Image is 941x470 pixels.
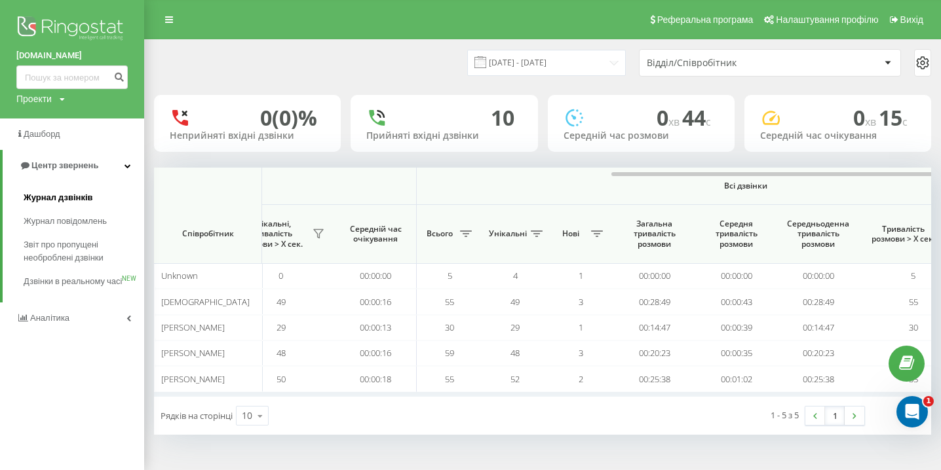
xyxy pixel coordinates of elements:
span: Рядків на сторінці [161,410,233,422]
a: Звіт про пропущені необроблені дзвінки [24,233,144,270]
span: [PERSON_NAME] [161,373,225,385]
span: [PERSON_NAME] [161,321,225,333]
span: Журнал повідомлень [24,215,107,228]
input: Пошук за номером [16,65,128,89]
span: 48 [510,347,520,359]
span: [DEMOGRAPHIC_DATA] [161,296,250,308]
td: 00:20:23 [613,340,695,366]
span: 59 [445,347,454,359]
span: Центр звернень [31,160,98,170]
span: Тривалість розмови > Х сек. [866,224,941,244]
span: c [902,115,908,129]
span: 55 [445,373,454,385]
span: Унікальні, тривалість розмови > Х сек. [233,219,309,249]
span: Унікальні [489,228,527,239]
div: Неприйняті вхідні дзвінки [170,130,325,141]
span: 3 [579,296,583,308]
span: Дзвінки в реальному часі [24,275,122,288]
span: Середньоденна тривалість розмови [787,219,849,249]
a: [DOMAIN_NAME] [16,49,128,62]
span: 15 [879,103,908,132]
td: 00:25:38 [613,366,695,391]
span: Середня тривалість розмови [705,219,767,249]
td: 00:00:18 [335,366,417,391]
span: 1 [923,396,934,407]
span: 49 [510,296,520,308]
span: Unknown [161,270,198,281]
td: 00:00:35 [695,340,777,366]
td: 00:00:00 [613,263,695,289]
td: 00:00:16 [335,289,417,314]
td: 00:01:02 [695,366,777,391]
span: Вихід [900,14,923,25]
span: 4 [513,270,518,281]
iframe: Intercom live chat [896,396,928,427]
div: Прийняті вхідні дзвінки [366,130,522,141]
span: 30 [445,321,454,333]
span: Реферальна програма [657,14,754,25]
span: Співробітник [165,228,250,239]
span: 29 [510,321,520,333]
td: 00:00:16 [335,340,417,366]
span: хв [668,115,682,129]
span: хв [865,115,879,129]
span: Середній час очікування [345,224,406,244]
td: 00:00:00 [695,263,777,289]
div: 0 (0)% [260,105,317,130]
span: Загальна тривалість розмови [623,219,685,249]
img: Ringostat logo [16,13,128,46]
span: 3 [579,347,583,359]
div: Середній час очікування [760,130,915,141]
span: 5 [911,270,915,281]
a: 1 [825,407,845,425]
td: 00:28:49 [777,289,859,314]
span: 0 [657,103,682,132]
td: 00:00:13 [335,315,417,340]
span: 1 [579,321,583,333]
span: 50 [277,373,286,385]
div: Середній час розмови [564,130,719,141]
span: 49 [277,296,286,308]
span: 55 [445,296,454,308]
span: 29 [277,321,286,333]
td: 00:00:00 [335,263,417,289]
span: [PERSON_NAME] [161,347,225,359]
a: Дзвінки в реальному часіNEW [24,270,144,293]
span: Звіт про пропущені необроблені дзвінки [24,238,138,264]
td: 00:28:49 [613,289,695,314]
span: Нові [554,228,587,239]
a: Журнал повідомлень [24,209,144,233]
span: 0 [853,103,879,132]
div: Проекти [16,92,52,105]
a: Журнал дзвінків [24,186,144,209]
span: Налаштування профілю [776,14,878,25]
td: 00:25:38 [777,366,859,391]
span: 44 [682,103,711,132]
div: Відділ/Співробітник [647,58,803,69]
span: 1 [579,270,583,281]
div: 10 [491,105,514,130]
span: Всього [423,228,456,239]
span: 48 [277,347,286,359]
span: 5 [448,270,452,281]
td: 00:00:39 [695,315,777,340]
td: 00:14:47 [613,315,695,340]
span: 52 [510,373,520,385]
span: Аналiтика [30,313,69,323]
td: 00:00:43 [695,289,777,314]
div: 10 [242,409,252,422]
span: 2 [579,373,583,385]
span: 55 [909,296,918,308]
span: Дашборд [24,129,60,139]
td: 00:20:23 [777,340,859,366]
td: 00:14:47 [777,315,859,340]
span: 0 [278,270,283,281]
a: Центр звернень [3,150,144,181]
td: 00:00:00 [777,263,859,289]
div: 1 - 5 з 5 [771,408,799,422]
span: c [706,115,711,129]
span: Журнал дзвінків [24,191,93,204]
span: 30 [909,321,918,333]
